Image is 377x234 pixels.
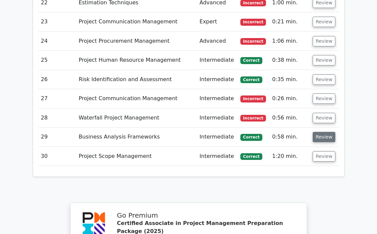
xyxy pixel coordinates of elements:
[38,12,76,31] td: 23
[240,115,266,122] span: Incorrect
[269,12,310,31] td: 0:21 min.
[197,128,238,147] td: Intermediate
[313,55,335,65] button: Review
[76,147,197,166] td: Project Scope Management
[76,108,197,128] td: Waterfall Project Management
[38,147,76,166] td: 30
[197,12,238,31] td: Expert
[240,38,266,45] span: Incorrect
[38,128,76,147] td: 29
[313,93,335,104] button: Review
[269,51,310,70] td: 0:38 min.
[76,70,197,89] td: Risk Identification and Assessment
[76,12,197,31] td: Project Communication Management
[76,128,197,147] td: Business Analysis Frameworks
[313,74,335,85] button: Review
[240,134,262,141] span: Correct
[240,57,262,64] span: Correct
[269,70,310,89] td: 0:35 min.
[269,128,310,147] td: 0:58 min.
[197,89,238,108] td: Intermediate
[38,51,76,70] td: 25
[76,32,197,51] td: Project Procurement Management
[197,70,238,89] td: Intermediate
[269,108,310,128] td: 0:56 min.
[313,132,335,142] button: Review
[269,32,310,51] td: 1:06 min.
[240,153,262,160] span: Correct
[240,76,262,83] span: Correct
[197,51,238,70] td: Intermediate
[313,151,335,162] button: Review
[313,36,335,46] button: Review
[76,89,197,108] td: Project Communication Management
[197,147,238,166] td: Intermediate
[269,147,310,166] td: 1:20 min.
[76,51,197,70] td: Project Human Resource Management
[197,108,238,128] td: Intermediate
[38,70,76,89] td: 26
[38,32,76,51] td: 24
[313,113,335,123] button: Review
[313,17,335,27] button: Review
[240,95,266,102] span: Incorrect
[38,108,76,128] td: 28
[240,19,266,25] span: Incorrect
[269,89,310,108] td: 0:26 min.
[197,32,238,51] td: Advanced
[38,89,76,108] td: 27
